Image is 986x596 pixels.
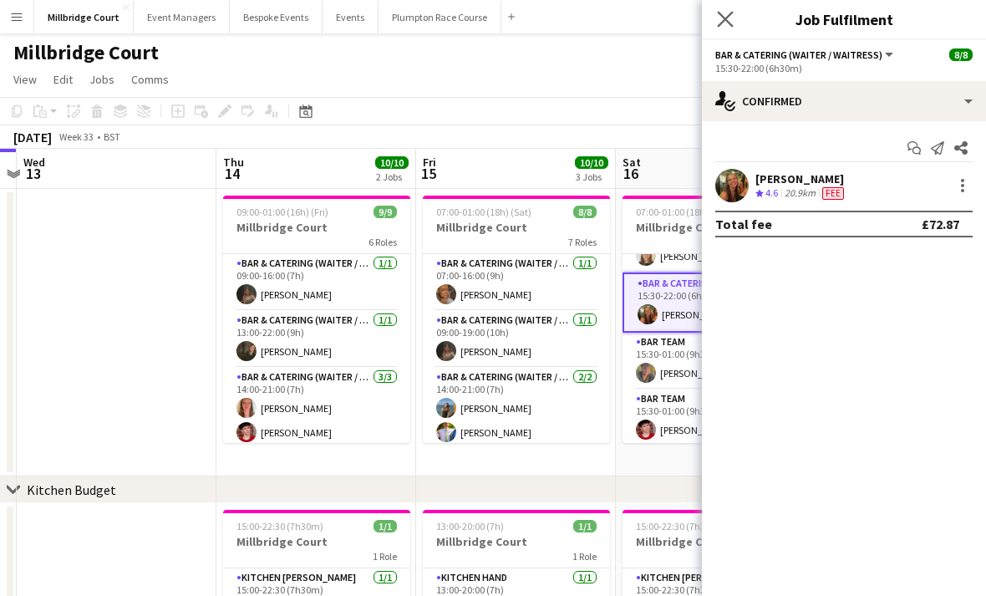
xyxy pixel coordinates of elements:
span: Fri [423,155,436,170]
span: Bar & Catering (Waiter / waitress) [715,48,882,61]
app-card-role: Bar & Catering (Waiter / waitress)1/113:00-22:00 (9h)[PERSON_NAME] [223,311,410,368]
app-card-role: Bar & Catering (Waiter / waitress)1/109:00-16:00 (7h)[PERSON_NAME] [223,254,410,311]
span: 14 [221,164,244,183]
app-card-role: Bar & Catering (Waiter / waitress)1/109:00-19:00 (10h)[PERSON_NAME] [423,311,610,368]
h3: Millbridge Court [623,534,810,549]
div: Crew has different fees then in role [819,186,847,201]
span: 15 [420,164,436,183]
app-card-role: Bar & Catering (Waiter / waitress)3/314:00-21:00 (7h)[PERSON_NAME][PERSON_NAME] [223,368,410,473]
app-card-role: Bar & Catering (Waiter / waitress)2/214:00-21:00 (7h)[PERSON_NAME][PERSON_NAME] [423,368,610,449]
span: Sat [623,155,641,170]
h3: Millbridge Court [423,220,610,235]
app-job-card: 07:00-01:00 (18h) (Sat)8/8Millbridge Court7 RolesBar & Catering (Waiter / waitress)1/107:00-16:00... [423,196,610,443]
div: [PERSON_NAME] [755,171,847,186]
app-card-role: Bar Team1/115:30-01:00 (9h30m)[PERSON_NAME] [623,333,810,390]
span: 15:00-22:30 (7h30m) [236,520,323,532]
span: Fee [822,187,844,200]
span: 1 Role [373,550,397,563]
div: 3 Jobs [576,171,607,183]
button: Bespoke Events [230,1,323,33]
div: £72.87 [922,216,959,232]
span: Week 33 [55,130,97,143]
span: 07:00-01:00 (18h) (Sun) [636,206,734,218]
h3: Millbridge Court [423,534,610,549]
span: 6 Roles [368,236,397,248]
span: View [13,72,37,87]
button: Plumpton Race Course [379,1,501,33]
h3: Millbridge Court [223,220,410,235]
span: 1 Role [572,550,597,563]
div: [DATE] [13,129,52,145]
button: Events [323,1,379,33]
app-card-role: Bar Team1/115:30-01:00 (9h30m)[PERSON_NAME] [623,390,810,446]
span: 15:00-22:30 (7h30m) [636,520,723,532]
span: 16 [620,164,641,183]
div: 2 Jobs [376,171,408,183]
span: Jobs [89,72,114,87]
span: 1/1 [374,520,397,532]
a: View [7,69,43,90]
h1: Millbridge Court [13,40,159,65]
div: Total fee [715,216,772,232]
a: Comms [125,69,175,90]
span: Wed [23,155,45,170]
button: Millbridge Court [34,1,134,33]
span: 10/10 [575,156,608,169]
div: 15:30-22:00 (6h30m) [715,62,973,74]
span: 07:00-01:00 (18h) (Sat) [436,206,531,218]
button: Event Managers [134,1,230,33]
span: 09:00-01:00 (16h) (Fri) [236,206,328,218]
app-card-role: Bar & Catering (Waiter / waitress)1/107:00-16:00 (9h)[PERSON_NAME] [423,254,610,311]
span: 10/10 [375,156,409,169]
span: Comms [131,72,169,87]
a: Edit [47,69,79,90]
div: Kitchen Budget [27,481,116,498]
span: 8/8 [573,206,597,218]
h3: Millbridge Court [223,534,410,549]
div: BST [104,130,120,143]
span: 8/8 [949,48,973,61]
span: 1/1 [573,520,597,532]
span: 13:00-20:00 (7h) [436,520,504,532]
app-job-card: 07:00-01:00 (18h) (Sun)8/8Millbridge Court7 Roles[PERSON_NAME]Bar & Catering (Waiter / waitress)1... [623,196,810,443]
h3: Job Fulfilment [702,8,986,30]
button: Bar & Catering (Waiter / waitress) [715,48,896,61]
span: 13 [21,164,45,183]
span: 4.6 [765,186,778,199]
span: 9/9 [374,206,397,218]
div: Confirmed [702,81,986,121]
span: 7 Roles [568,236,597,248]
div: 20.9km [781,186,819,201]
span: Edit [53,72,73,87]
app-job-card: 09:00-01:00 (16h) (Fri)9/9Millbridge Court6 RolesBar & Catering (Waiter / waitress)1/109:00-16:00... [223,196,410,443]
span: Thu [223,155,244,170]
h3: Millbridge Court [623,220,810,235]
a: Jobs [83,69,121,90]
app-card-role: Bar & Catering (Waiter / waitress)1/115:30-22:00 (6h30m)[PERSON_NAME] [623,273,810,333]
